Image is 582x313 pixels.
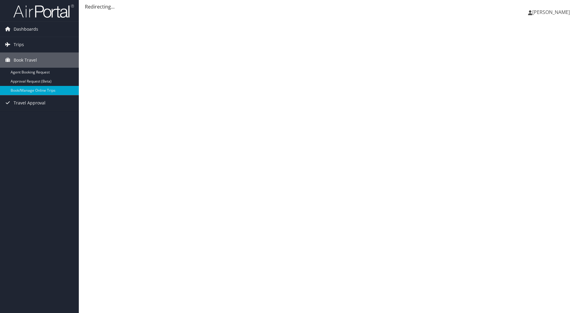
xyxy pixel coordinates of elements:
[85,3,576,10] div: Redirecting...
[528,3,576,21] a: [PERSON_NAME]
[14,95,45,111] span: Travel Approval
[14,37,24,52] span: Trips
[13,4,74,18] img: airportal-logo.png
[14,53,37,68] span: Book Travel
[532,9,570,15] span: [PERSON_NAME]
[14,22,38,37] span: Dashboards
